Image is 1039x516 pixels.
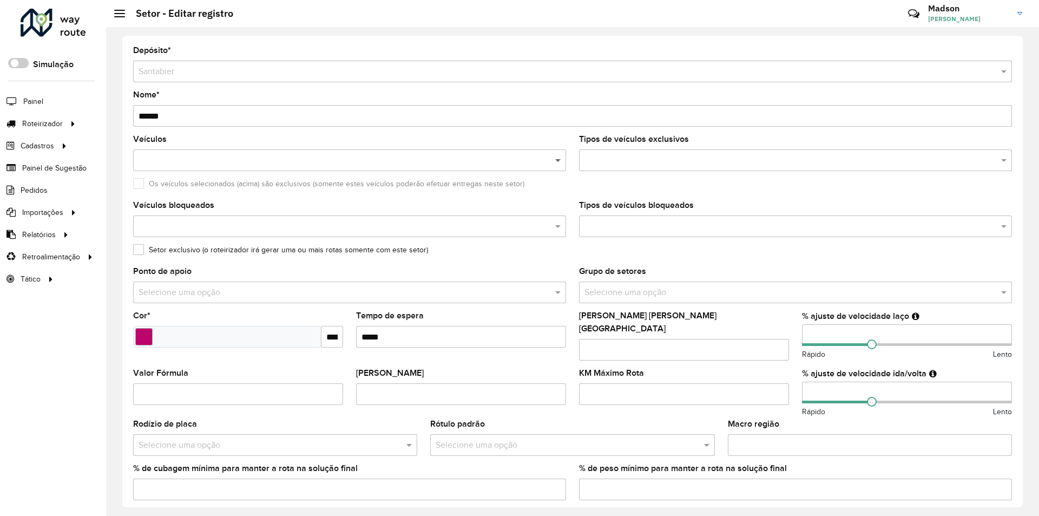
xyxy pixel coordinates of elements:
label: Veículos [133,133,167,146]
input: Select a color [135,328,153,345]
label: Tipos de veículos exclusivos [579,133,689,146]
label: Os veículos selecionados (acima) são exclusivos (somente estes veículos poderão efetuar entregas ... [133,178,524,190]
label: % de cubagem mínima para manter a rota na solução final [133,462,358,475]
span: Lento [993,406,1012,417]
label: Ponto de apoio [133,265,192,278]
label: Grupo de setores [579,265,646,278]
span: Lento [993,349,1012,360]
label: Cor [133,309,150,322]
label: Simulação [33,58,74,71]
span: Importações [22,207,63,218]
label: Nome [133,88,160,101]
label: Tipos de veículos bloqueados [579,199,694,212]
label: Valor Fórmula [133,367,188,380]
a: Contato Rápido [902,2,925,25]
span: Rápido [802,349,825,360]
span: Rápido [802,406,825,417]
span: Painel [23,96,43,107]
em: Ajuste de velocidade do veículo entre a saída do depósito até o primeiro cliente e a saída do últ... [929,369,937,378]
label: % ajuste de velocidade laço [802,310,909,323]
label: % ajuste de velocidade ida/volta [802,367,926,380]
label: Depósito [133,44,171,57]
span: Relatórios [22,229,56,240]
span: Pedidos [21,185,48,196]
span: Cadastros [21,140,54,152]
h3: Madson [928,3,1009,14]
label: KM Máximo Rota [579,367,644,380]
label: Veículos bloqueados [133,199,214,212]
span: [PERSON_NAME] [928,14,1009,24]
label: Macro região [728,417,779,430]
span: Retroalimentação [22,251,80,263]
h2: Setor - Editar registro [125,8,233,19]
em: Ajuste de velocidade do veículo entre clientes [912,312,919,321]
label: [PERSON_NAME] [PERSON_NAME][GEOGRAPHIC_DATA] [579,309,789,335]
label: Setor exclusivo (o roteirizador irá gerar uma ou mais rotas somente com este setor) [133,244,428,256]
span: Painel de Sugestão [22,162,87,174]
label: Tempo de espera [356,309,424,322]
label: Rótulo padrão [430,417,485,430]
span: Tático [21,273,41,285]
label: [PERSON_NAME] [356,367,424,380]
label: % de peso mínimo para manter a rota na solução final [579,462,787,475]
label: Rodízio de placa [133,417,197,430]
span: Roteirizador [22,118,63,129]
